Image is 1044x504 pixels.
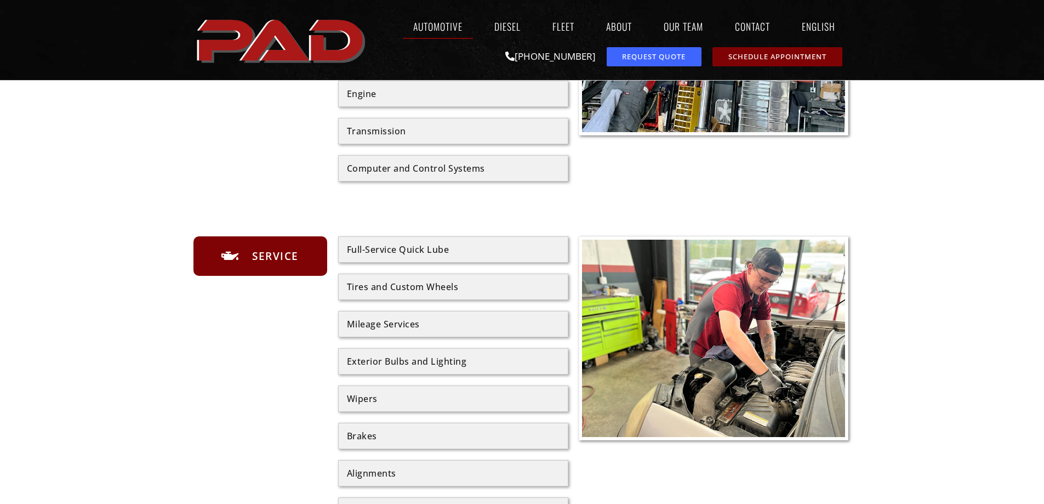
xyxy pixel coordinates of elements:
[607,47,701,66] a: request a service or repair quote
[505,50,596,63] a: [PHONE_NUMBER]
[193,10,371,70] a: pro automotive and diesel home page
[347,89,560,98] div: Engine
[582,240,846,438] img: A mechanic wearing gloves and a cap works on the engine of a car inside an auto repair shop.
[724,14,780,39] a: Contact
[622,53,686,60] span: Request Quote
[249,247,299,265] span: Service
[596,14,642,39] a: About
[347,357,560,366] div: Exterior Bulbs and Lighting
[347,432,560,440] div: Brakes
[347,469,560,478] div: Alignments
[403,14,473,39] a: Automotive
[193,10,371,70] img: The image shows the word "PAD" in bold, red, uppercase letters with a slight shadow effect.
[347,164,560,173] div: Computer and Control Systems
[542,14,585,39] a: Fleet
[371,14,851,39] nav: Menu
[347,320,560,329] div: Mileage Services
[347,245,560,254] div: Full-Service Quick Lube
[653,14,714,39] a: Our Team
[791,14,851,39] a: English
[347,394,560,403] div: Wipers
[484,14,531,39] a: Diesel
[347,127,560,135] div: Transmission
[347,282,560,291] div: Tires and Custom Wheels
[712,47,842,66] a: schedule repair or service appointment
[728,53,826,60] span: Schedule Appointment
